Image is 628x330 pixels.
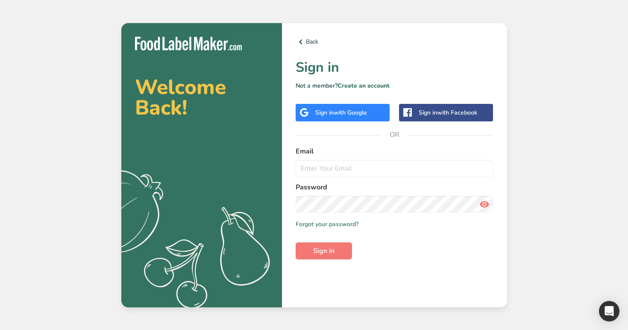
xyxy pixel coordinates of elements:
input: Enter Your Email [296,160,493,177]
label: Email [296,146,493,156]
h1: Sign in [296,57,493,78]
button: Sign in [296,242,352,259]
div: Sign in [419,108,477,117]
a: Forgot your password? [296,220,358,229]
span: with Facebook [437,109,477,117]
img: Food Label Maker [135,37,242,51]
a: Create an account [337,82,390,90]
span: Sign in [313,246,335,256]
label: Password [296,182,493,192]
span: OR [381,122,407,147]
span: with Google [334,109,367,117]
div: Open Intercom Messenger [599,301,619,321]
a: Back [296,37,493,47]
div: Sign in [315,108,367,117]
h2: Welcome Back! [135,77,268,118]
p: Not a member? [296,81,493,90]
